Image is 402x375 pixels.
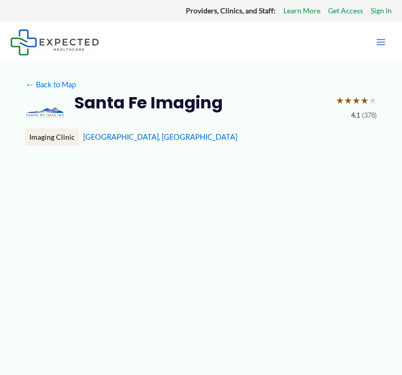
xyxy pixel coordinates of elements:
span: ← [25,80,34,89]
span: (378) [362,109,377,122]
span: ★ [360,92,369,109]
strong: Providers, Clinics, and Staff: [186,6,276,15]
span: ★ [352,92,360,109]
h2: Santa Fe Imaging [74,92,223,114]
button: Main menu toggle [370,31,392,53]
a: Get Access [328,4,363,17]
span: ★ [369,92,377,109]
img: Expected Healthcare Logo - side, dark font, small [10,29,99,55]
a: Sign In [371,4,392,17]
div: Imaging Clinic [25,128,79,146]
span: 4.1 [351,109,360,122]
span: ★ [344,92,352,109]
span: ★ [336,92,344,109]
a: ←Back to Map [25,78,76,91]
a: [GEOGRAPHIC_DATA], [GEOGRAPHIC_DATA] [83,133,237,141]
a: Learn More [283,4,320,17]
